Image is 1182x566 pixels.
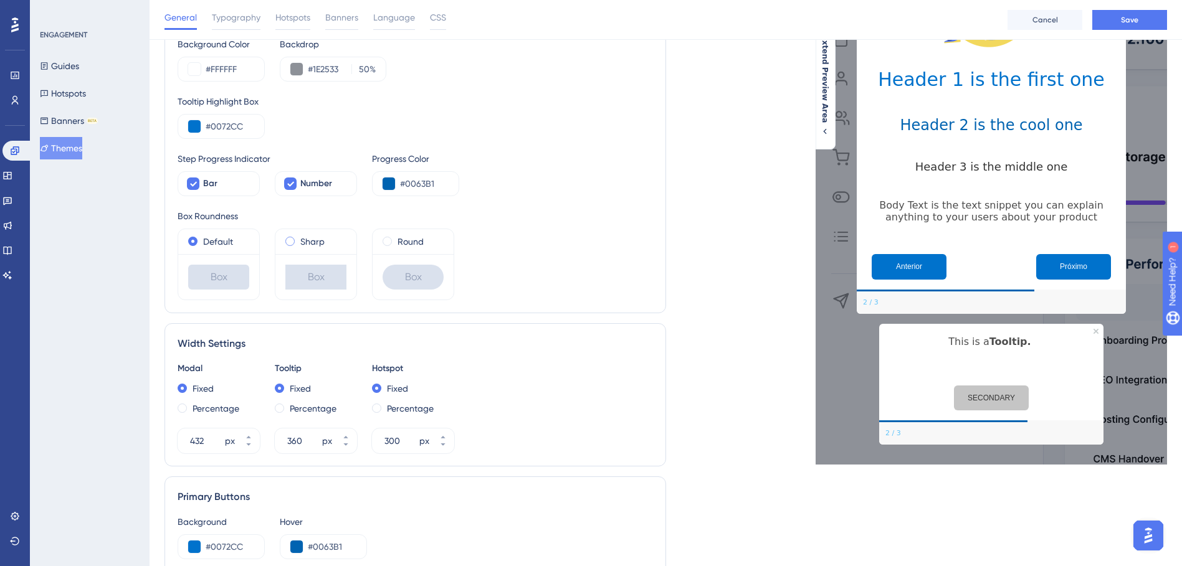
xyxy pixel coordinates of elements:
[300,176,332,191] span: Number
[867,68,1116,90] h1: Header 1 is the first one
[430,10,446,25] span: CSS
[889,334,1094,350] p: This is a
[372,151,459,166] div: Progress Color
[190,433,222,448] input: px
[387,381,408,396] label: Fixed
[815,35,835,136] button: Extend Preview Area
[285,265,346,290] div: Box
[275,10,310,25] span: Hotspots
[280,37,386,52] div: Backdrop
[989,336,1031,347] b: Tooltip.
[356,62,369,77] input: %
[87,118,98,124] div: BETA
[373,10,415,25] span: Language
[1130,517,1167,554] iframe: UserGuiding AI Assistant Launcher
[29,3,78,18] span: Need Help?
[178,37,265,52] div: Background Color
[280,514,367,529] div: Hover
[237,428,260,441] button: px
[203,234,233,249] label: Default
[387,401,434,416] label: Percentage
[1092,10,1167,30] button: Save
[384,433,417,448] input: px
[178,94,653,109] div: Tooltip Highlight Box
[178,514,265,529] div: Background
[398,234,424,249] label: Round
[275,361,357,376] div: Tooltip
[335,441,357,453] button: px
[867,160,1116,173] h3: Header 3 is the middle one
[193,401,239,416] label: Percentage
[954,385,1029,410] button: SECONDARY
[1094,329,1099,334] div: Close Preview
[325,10,358,25] span: Banners
[164,10,197,25] span: General
[335,428,357,441] button: px
[178,489,653,504] div: Primary Buttons
[879,422,1103,445] div: Footer
[178,336,653,351] div: Width Settings
[40,30,87,40] div: ENGAGEMENT
[40,82,86,105] button: Hotspots
[857,291,1126,314] div: Footer
[1121,15,1138,25] span: Save
[1032,15,1058,25] span: Cancel
[40,137,82,159] button: Themes
[40,110,98,132] button: BannersBETA
[290,381,311,396] label: Fixed
[419,433,429,448] div: px
[432,428,454,441] button: px
[290,401,336,416] label: Percentage
[40,55,79,77] button: Guides
[1036,254,1111,280] button: Next
[178,361,260,376] div: Modal
[287,433,320,448] input: px
[225,433,235,448] div: px
[432,441,454,453] button: px
[1008,10,1082,30] button: Cancel
[351,62,376,77] label: %
[872,254,946,280] button: Previous
[203,176,217,191] span: Bar
[863,298,879,308] div: Step 2 of 3
[178,209,653,224] div: Box Roundness
[867,116,1116,134] h2: Header 2 is the cool one
[237,441,260,453] button: px
[212,10,260,25] span: Typography
[178,151,357,166] div: Step Progress Indicator
[885,428,901,438] div: Step 2 of 3
[820,35,830,123] span: Extend Preview Area
[188,265,249,290] div: Box
[193,381,214,396] label: Fixed
[867,199,1116,223] p: Body Text is the text snippet you can explain anything to your users about your product
[383,265,444,290] div: Box
[87,6,90,16] div: 1
[372,361,454,376] div: Hotspot
[322,433,332,448] div: px
[300,234,325,249] label: Sharp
